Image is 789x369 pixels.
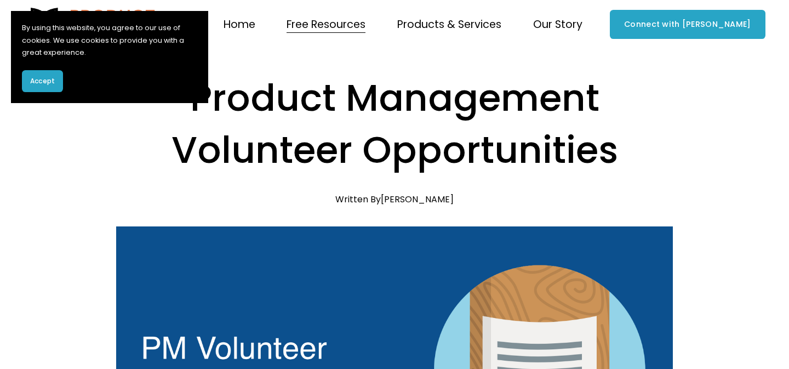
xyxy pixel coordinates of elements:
[224,14,255,35] a: Home
[533,15,582,34] span: Our Story
[287,14,365,35] a: folder dropdown
[610,10,765,38] a: Connect with [PERSON_NAME]
[11,11,208,103] section: Cookie banner
[397,14,501,35] a: folder dropdown
[24,8,157,41] img: Product Teacher
[22,70,63,92] button: Accept
[533,14,582,35] a: folder dropdown
[397,15,501,34] span: Products & Services
[335,194,454,205] div: Written By
[22,22,197,59] p: By using this website, you agree to our use of cookies. We use cookies to provide you with a grea...
[30,76,55,86] span: Accept
[287,15,365,34] span: Free Resources
[381,193,454,206] a: [PERSON_NAME]
[116,72,672,177] h1: Product Management Volunteer Opportunities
